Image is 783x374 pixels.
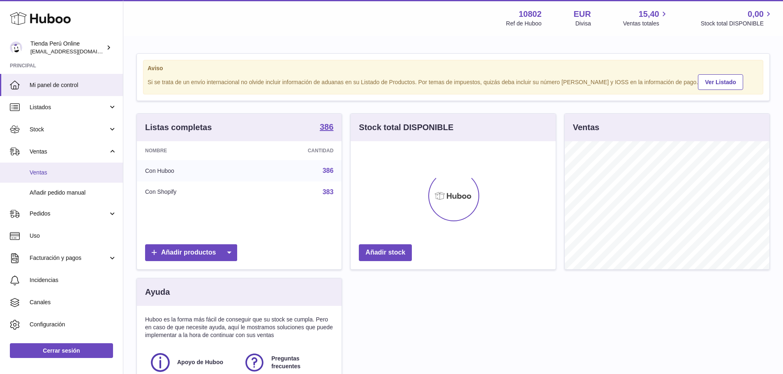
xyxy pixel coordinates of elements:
span: Incidencias [30,276,117,284]
div: Ref de Huboo [506,20,541,28]
a: 386 [320,123,333,133]
h3: Stock total DISPONIBLE [359,122,453,133]
a: Añadir stock [359,244,412,261]
h3: Ayuda [145,287,170,298]
span: Facturación y pagos [30,254,108,262]
strong: Aviso [148,64,759,72]
span: Listados [30,103,108,111]
img: internalAdmin-10802@internal.huboo.com [10,41,22,54]
span: 15,40 [639,9,659,20]
a: 0,00 Stock total DISPONIBLE [701,9,773,28]
span: Stock [30,126,108,133]
th: Nombre [137,141,246,160]
p: Huboo es la forma más fácil de conseguir que su stock se cumpla. Pero en caso de que necesite ayu... [145,316,333,339]
span: Preguntas frecuentes [271,355,328,370]
th: Cantidad [246,141,342,160]
div: Tienda Perú Online [30,40,104,55]
span: Canales [30,298,117,306]
span: Uso [30,232,117,240]
span: Ventas [30,148,108,156]
a: Apoyo de Huboo [149,351,235,374]
span: Stock total DISPONIBLE [701,20,773,28]
a: 383 [323,188,334,195]
span: Ventas totales [623,20,669,28]
h3: Listas completas [145,122,212,133]
span: 0,00 [748,9,764,20]
strong: 10802 [519,9,542,20]
strong: 386 [320,123,333,131]
div: Divisa [575,20,591,28]
a: Preguntas frecuentes [243,351,329,374]
span: Añadir pedido manual [30,189,117,197]
span: [EMAIL_ADDRESS][DOMAIN_NAME] [30,48,121,55]
a: Añadir productos [145,244,237,261]
td: Con Huboo [137,160,246,181]
a: 386 [323,167,334,174]
strong: EUR [574,9,591,20]
h3: Ventas [573,122,599,133]
span: Pedidos [30,210,108,218]
span: Mi panel de control [30,81,117,89]
div: Si se trata de un envío internacional no olvide incluir información de aduanas en su Listado de P... [148,73,759,90]
span: Ventas [30,169,117,177]
a: Cerrar sesión [10,343,113,358]
a: 15,40 Ventas totales [623,9,669,28]
span: Apoyo de Huboo [177,358,223,366]
span: Configuración [30,321,117,328]
a: Ver Listado [698,74,743,90]
td: Con Shopify [137,181,246,203]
